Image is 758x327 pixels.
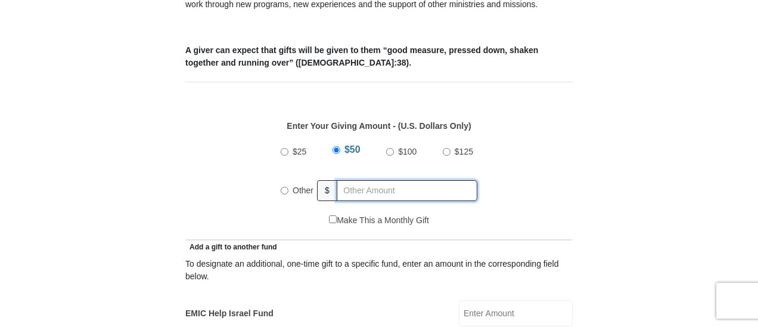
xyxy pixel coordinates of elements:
[459,300,573,326] input: Enter Amount
[185,45,538,67] b: A giver can expect that gifts will be given to them “good measure, pressed down, shaken together ...
[293,147,306,156] span: $25
[185,258,573,283] div: To designate an additional, one-time gift to a specific fund, enter an amount in the correspondin...
[185,307,274,320] label: EMIC Help Israel Fund
[287,121,471,131] strong: Enter Your Giving Amount - (U.S. Dollars Only)
[329,215,337,223] input: Make This a Monthly Gift
[329,214,429,227] label: Make This a Monthly Gift
[293,186,313,195] span: Other
[455,147,473,156] span: $125
[344,144,361,155] span: $50
[398,147,417,156] span: $100
[337,180,477,201] input: Other Amount
[185,243,277,251] span: Add a gift to another fund
[317,180,337,201] span: $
